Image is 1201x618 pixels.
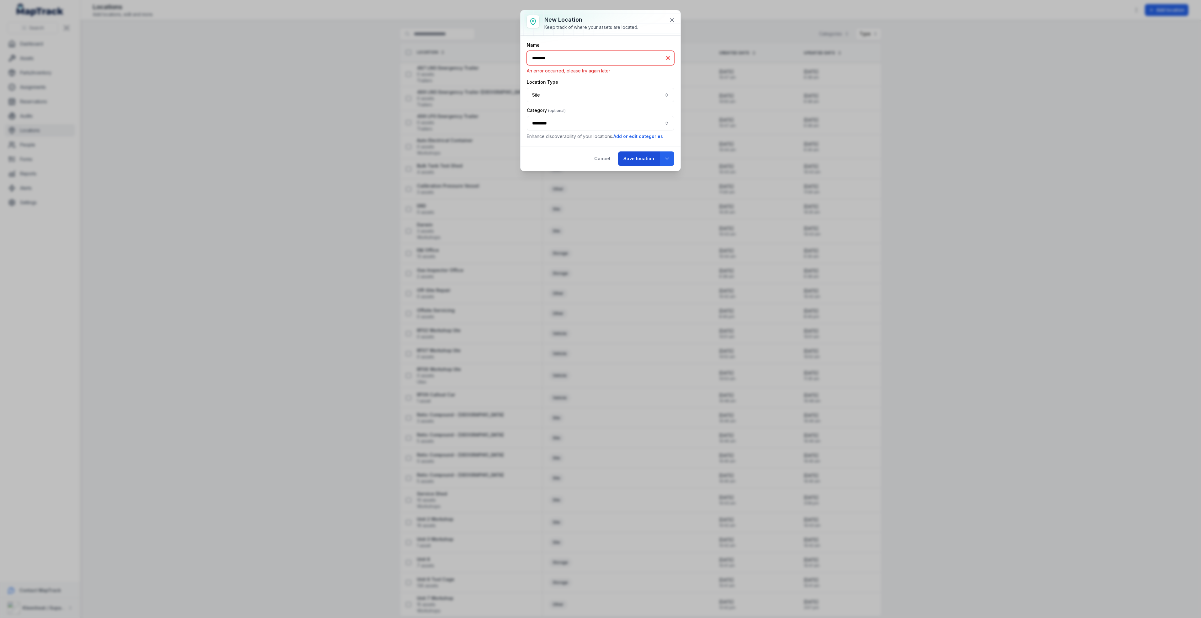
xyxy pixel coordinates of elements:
button: Save location [618,151,659,166]
button: Site [527,88,674,102]
button: Cancel [589,151,616,166]
div: Keep track of where your assets are located. [544,24,638,30]
p: An error occurred, please try again later [527,68,674,74]
label: Category [527,107,566,114]
h3: New location [544,15,638,24]
button: Add or edit categories [613,133,663,140]
p: Enhance discoverability of your locations. [527,133,674,140]
label: Location Type [527,79,558,85]
label: Name [527,42,540,48]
